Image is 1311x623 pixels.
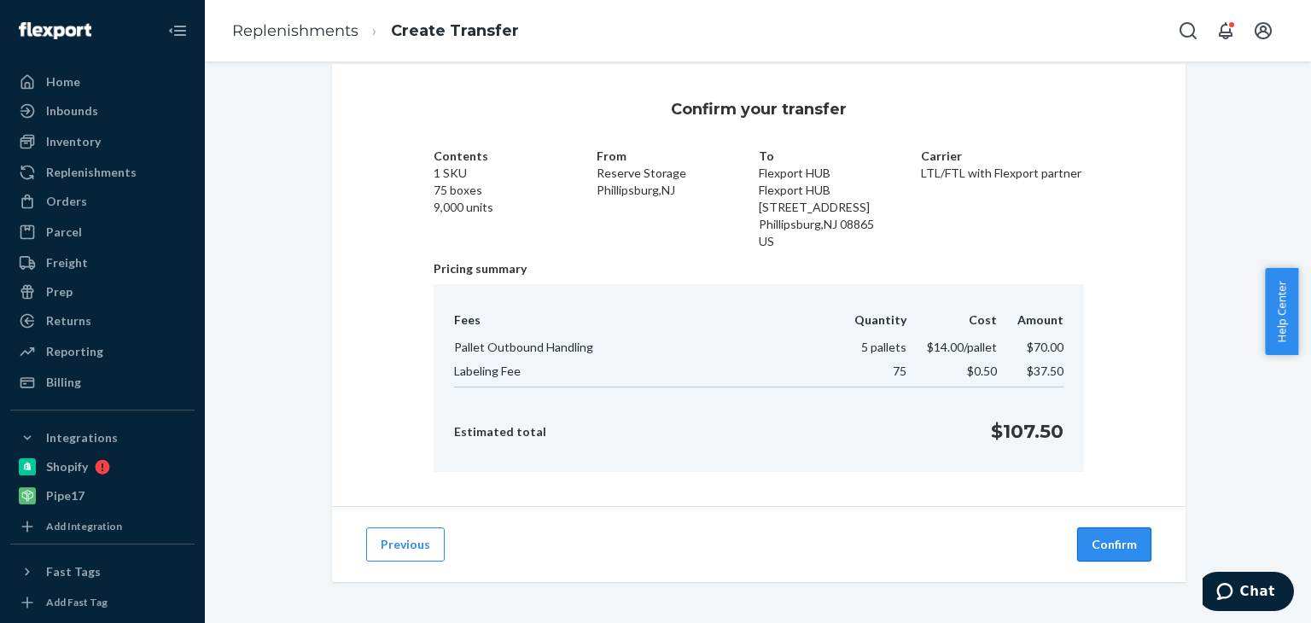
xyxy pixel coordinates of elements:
a: Orders [10,188,195,215]
div: Inbounds [46,102,98,119]
td: 5 pallets [834,335,906,359]
button: Help Center [1265,268,1298,355]
a: Replenishments [10,159,195,186]
td: 75 [834,359,906,387]
div: Pipe17 [46,487,84,504]
div: Add Integration [46,519,122,533]
div: Add Fast Tag [46,595,108,609]
div: Billing [46,374,81,391]
span: $14.00 /pallet [927,340,997,354]
a: Parcel [10,218,195,246]
p: Flexport HUB [759,182,921,199]
div: Inventory [46,133,101,150]
button: Open notifications [1209,14,1243,48]
th: Cost [906,311,997,335]
button: Previous [366,527,445,562]
span: $70.00 [1027,340,1063,354]
div: Reserve Storage Phillipsburg , NJ [597,148,759,250]
a: Home [10,68,195,96]
div: Freight [46,254,88,271]
p: Estimated total [454,423,546,440]
a: Prep [10,278,195,306]
div: 1 SKU 75 boxes 9,000 units [434,148,596,250]
a: Create Transfer [391,21,519,40]
a: Freight [10,249,195,277]
p: Phillipsburg , NJ 08865 [759,216,921,233]
th: Quantity [834,311,906,335]
a: Inbounds [10,97,195,125]
h3: Confirm your transfer [671,98,847,120]
button: Open account menu [1246,14,1280,48]
iframe: Opens a widget where you can chat to one of our agents [1203,572,1294,614]
a: Returns [10,307,195,335]
div: Parcel [46,224,82,241]
a: Pipe17 [10,482,195,509]
div: Integrations [46,429,118,446]
a: Replenishments [232,21,358,40]
div: Orders [46,193,87,210]
div: Replenishments [46,164,137,181]
span: $0.50 [967,364,997,378]
a: Add Fast Tag [10,592,195,613]
div: Shopify [46,458,88,475]
a: Billing [10,369,195,396]
ol: breadcrumbs [218,6,533,56]
button: Open Search Box [1171,14,1205,48]
div: Home [46,73,80,90]
p: Contents [434,148,596,165]
button: Close Navigation [160,14,195,48]
a: Shopify [10,453,195,480]
p: Flexport HUB [759,165,921,182]
a: Inventory [10,128,195,155]
p: From [597,148,759,165]
p: Pricing summary [434,260,1084,277]
a: Add Integration [10,516,195,537]
p: [STREET_ADDRESS] [759,199,921,216]
div: Prep [46,283,73,300]
p: US [759,233,921,250]
div: Reporting [46,343,103,360]
th: Fees [454,311,834,335]
span: $37.50 [1027,364,1063,378]
div: LTL/FTL with Flexport partner [921,148,1083,250]
p: To [759,148,921,165]
button: Confirm [1077,527,1151,562]
img: Flexport logo [19,22,91,39]
th: Amount [997,311,1063,335]
a: Reporting [10,338,195,365]
button: Fast Tags [10,558,195,585]
button: Integrations [10,424,195,451]
div: Fast Tags [46,563,101,580]
td: Pallet Outbound Handling [454,335,834,359]
p: $107.50 [991,418,1063,445]
p: Carrier [921,148,1083,165]
td: Labeling Fee [454,359,834,387]
div: Returns [46,312,91,329]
